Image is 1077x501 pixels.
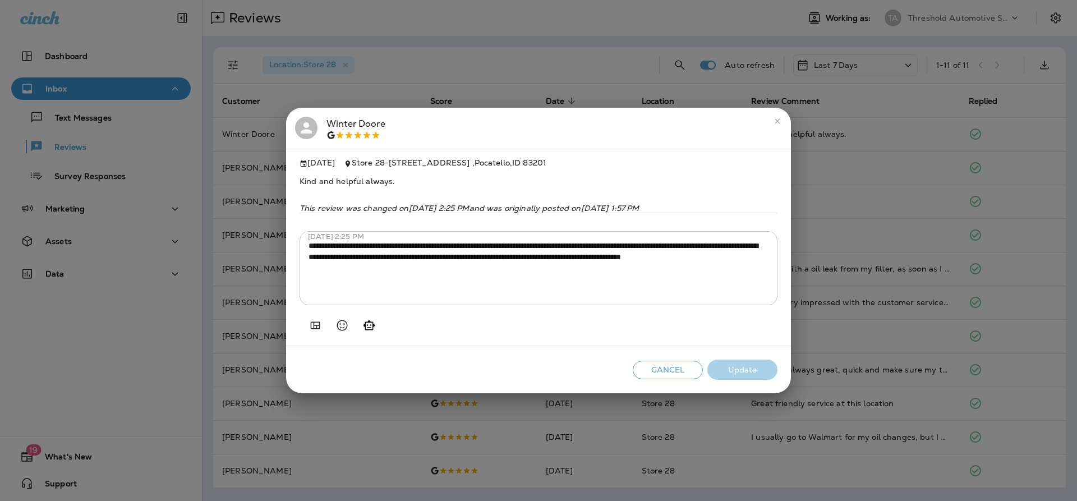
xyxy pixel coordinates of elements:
[326,117,385,140] div: Winter Doore
[470,203,639,213] span: and was originally posted on [DATE] 1:57 PM
[300,158,335,168] span: [DATE]
[352,158,546,168] span: Store 28 - [STREET_ADDRESS] , Pocatello , ID 83201
[633,361,703,379] button: Cancel
[768,112,786,130] button: close
[300,204,777,213] p: This review was changed on [DATE] 2:25 PM
[300,168,777,195] span: Kind and helpful always.
[331,314,353,337] button: Select an emoji
[358,314,380,337] button: Generate AI response
[304,314,326,337] button: Add in a premade template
